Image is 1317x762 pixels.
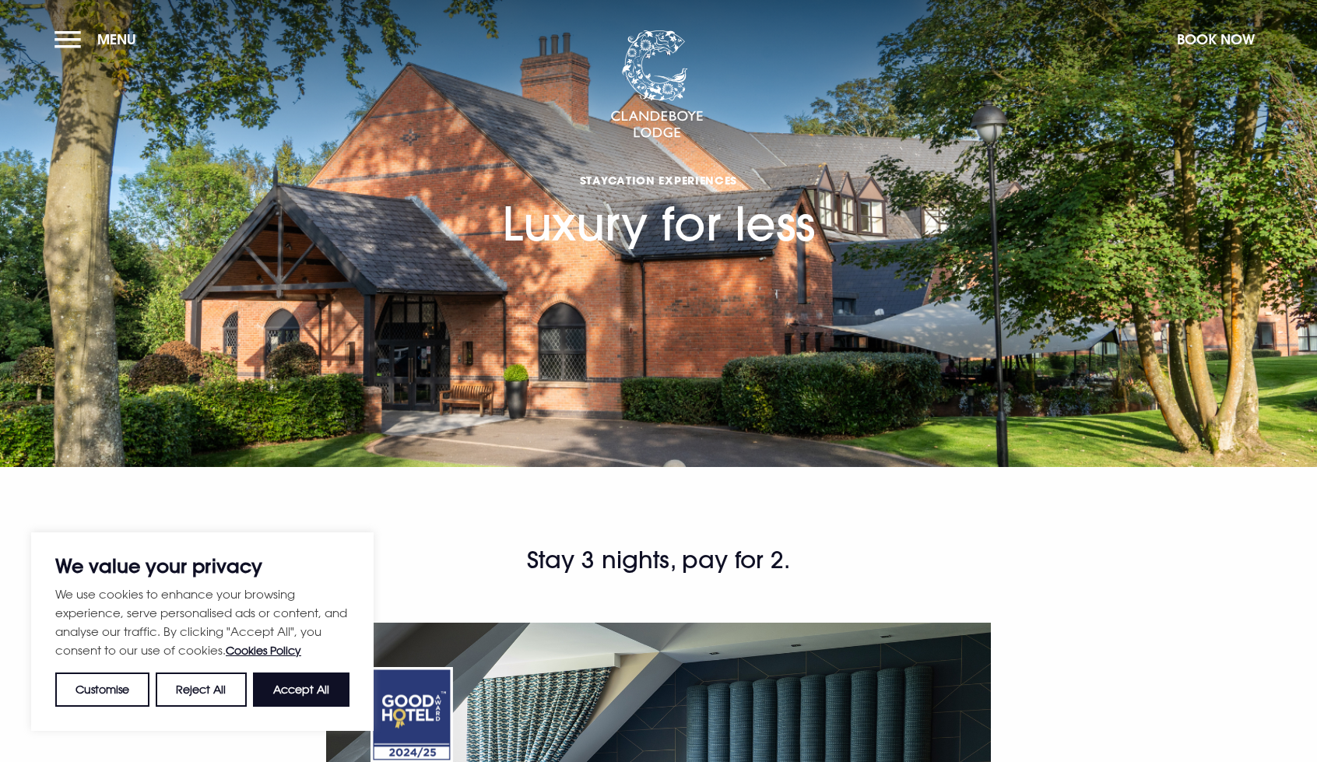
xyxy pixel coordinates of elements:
[288,545,1029,576] h2: Stay 3 nights, pay for 2.
[54,23,144,56] button: Menu
[97,30,136,48] span: Menu
[55,585,349,660] p: We use cookies to enhance your browsing experience, serve personalised ads or content, and analys...
[1169,23,1263,56] button: Book Now
[55,557,349,575] p: We value your privacy
[31,532,374,731] div: We value your privacy
[502,79,815,252] h1: Luxury for less
[156,672,246,707] button: Reject All
[226,644,301,657] a: Cookies Policy
[55,672,149,707] button: Customise
[502,173,815,188] span: Staycation Experiences
[610,30,704,139] img: Clandeboye Lodge
[253,672,349,707] button: Accept All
